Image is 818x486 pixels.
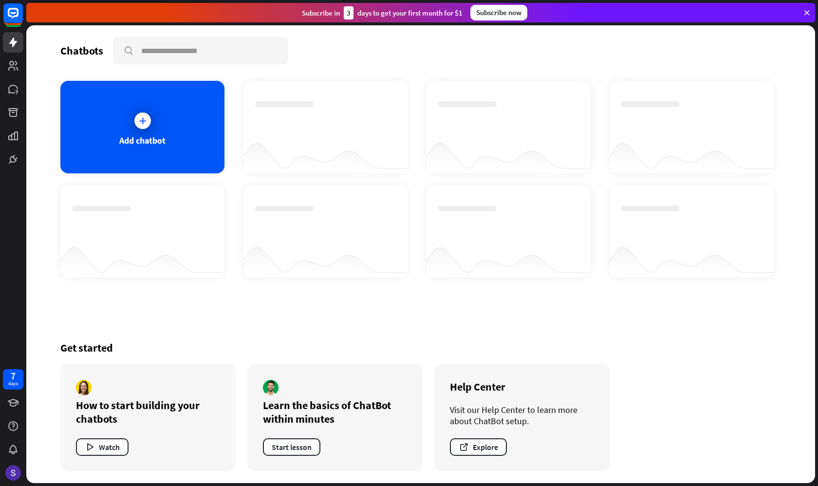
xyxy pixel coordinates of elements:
[263,398,407,426] div: Learn the basics of ChatBot within minutes
[60,341,781,355] div: Get started
[8,4,37,33] button: Open LiveChat chat widget
[344,6,353,19] div: 3
[450,438,507,456] button: Explore
[3,369,23,390] a: 7 days
[60,44,103,57] div: Chatbots
[76,380,92,395] img: author
[8,380,18,387] div: days
[76,438,129,456] button: Watch
[263,380,279,395] img: author
[263,438,320,456] button: Start lesson
[302,6,463,19] div: Subscribe in days to get your first month for $1
[76,398,220,426] div: How to start building your chatbots
[450,404,594,427] div: Visit our Help Center to learn more about ChatBot setup.
[11,372,16,380] div: 7
[119,135,166,146] div: Add chatbot
[470,5,527,20] div: Subscribe now
[450,380,594,393] div: Help Center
